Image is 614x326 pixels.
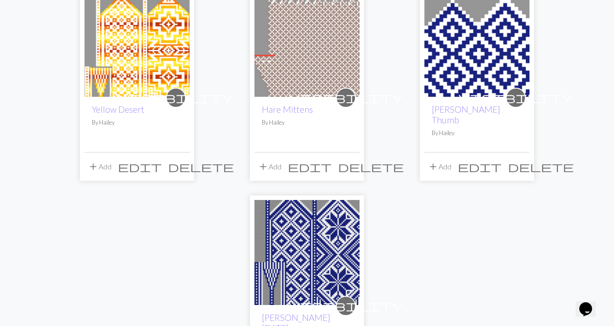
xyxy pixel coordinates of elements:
button: Delete [505,158,577,175]
p: By Hailey [432,129,522,137]
span: visibility [289,90,403,105]
span: visibility [289,299,403,313]
span: add [258,160,269,173]
a: Hare Mittens [262,104,313,115]
span: delete [338,160,404,173]
i: Edit [288,161,332,172]
button: Add [85,158,115,175]
i: Edit [118,161,162,172]
a: Hare Mittens [254,39,360,47]
i: private [289,297,403,315]
i: Edit [458,161,502,172]
span: delete [168,160,234,173]
i: private [459,89,573,107]
span: edit [118,160,162,173]
button: Add [254,158,285,175]
i: private [119,89,233,107]
span: edit [288,160,332,173]
a: Jo March Thumb [424,39,529,47]
a: Jo March 3 [254,247,360,256]
button: Edit [115,158,165,175]
a: Yellow Desert [85,39,190,47]
span: edit [458,160,502,173]
img: Jo March 3 [254,200,360,305]
i: private [289,89,403,107]
p: By Hailey [92,118,182,127]
span: delete [508,160,574,173]
iframe: chat widget [576,289,605,317]
button: Delete [335,158,407,175]
button: Add [424,158,455,175]
span: add [88,160,99,173]
button: Delete [165,158,237,175]
button: Edit [285,158,335,175]
span: visibility [459,90,573,105]
span: visibility [119,90,233,105]
p: By Hailey [262,118,352,127]
a: [PERSON_NAME] Thumb [432,104,500,125]
button: Edit [455,158,505,175]
span: add [428,160,439,173]
a: Yellow Desert [92,104,144,115]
